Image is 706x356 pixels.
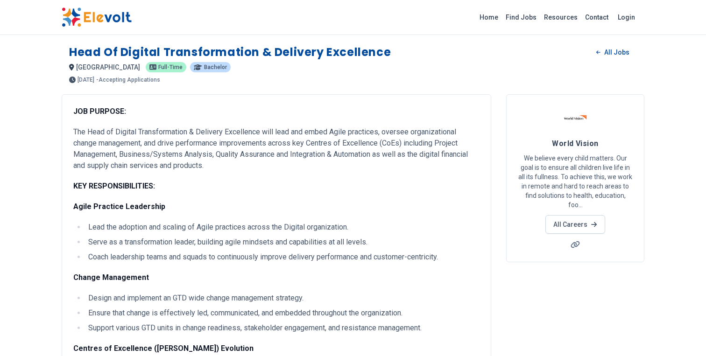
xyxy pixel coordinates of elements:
a: Contact [581,10,612,25]
strong: Change Management [73,273,149,282]
a: All Jobs [589,45,637,59]
li: Design and implement an GTD wide change management strategy. [85,293,480,304]
p: ​​​​​​​ [73,343,480,354]
a: Home [476,10,502,25]
p: The Head of Digital Transformation & Delivery Excellence will lead and embed Agile practices, ove... [73,126,480,171]
img: World Vision [564,106,587,129]
a: All Careers [545,215,605,234]
span: Bachelor [204,64,227,70]
p: We believe every child matters. Our goal is to ensure all children live life in all its fullness.... [518,154,633,209]
p: - Accepting Applications [96,77,160,83]
strong: Agile Practice Leadership [73,202,165,211]
strong: Centres of Excellence ([PERSON_NAME]) Evolution [73,344,254,353]
span: [GEOGRAPHIC_DATA] [76,63,140,71]
span: Full-time [158,64,183,70]
a: Resources [540,10,581,25]
h1: Head of Digital Transformation & Delivery Excellence [69,45,391,60]
a: Find Jobs [502,10,540,25]
li: Coach leadership teams and squads to continuously improve delivery performance and customer-centr... [85,251,480,263]
a: Login [612,8,641,27]
img: Elevolt [62,7,132,27]
li: Serve as a transformation leader, building agile mindsets and capabilities at all levels. [85,237,480,248]
strong: JOB PURPOSE: [73,107,126,116]
strong: KEY RESPONSIBILITIES: [73,181,155,190]
li: Support various GTD units in change readiness, stakeholder engagement, and resistance management. [85,322,480,334]
li: Lead the adoption and scaling of Agile practices across the Digital organization. [85,222,480,233]
li: Ensure that change is effectively led, communicated, and embedded throughout the organization. [85,307,480,319]
span: [DATE] [78,77,94,83]
span: World Vision [552,139,598,148]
